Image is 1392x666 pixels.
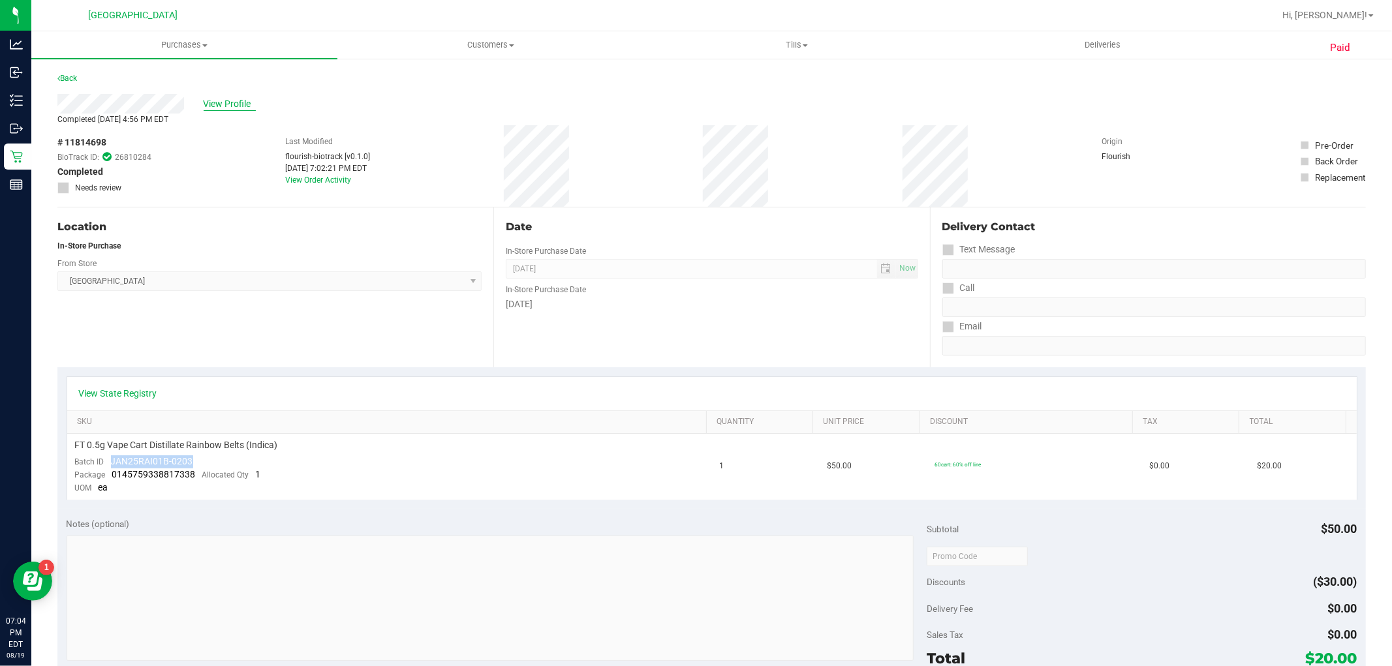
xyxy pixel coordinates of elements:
a: Quantity [717,417,808,427]
span: Hi, [PERSON_NAME]! [1282,10,1367,20]
inline-svg: Inventory [10,94,23,107]
span: UOM [75,483,92,492]
a: Deliveries [950,31,1256,59]
label: Text Message [942,240,1015,259]
span: Needs review [75,182,121,194]
label: Origin [1102,136,1122,147]
span: 1 [720,460,724,472]
a: View Order Activity [285,175,351,185]
a: Customers [337,31,643,59]
div: Replacement [1315,171,1365,184]
label: In-Store Purchase Date [506,284,586,295]
span: 1 [256,469,261,479]
input: Format: (999) 999-9999 [942,259,1366,279]
a: SKU [77,417,702,427]
div: Pre-Order [1315,139,1353,152]
span: View Profile [204,97,256,111]
span: $50.00 [827,460,852,472]
span: Notes (optional) [67,519,130,529]
a: Total [1250,417,1341,427]
span: Sales Tax [927,629,963,640]
span: # 11814698 [57,136,106,149]
a: Discount [930,417,1128,427]
label: Last Modified [285,136,333,147]
div: Date [506,219,918,235]
span: $20.00 [1257,460,1282,472]
span: JAN25RAI01B-0203 [111,456,193,466]
p: 07:04 PM EDT [6,615,25,650]
inline-svg: Analytics [10,38,23,51]
span: Deliveries [1067,39,1138,51]
span: Paid [1330,40,1350,55]
span: Purchases [31,39,337,51]
div: Flourish [1102,151,1167,162]
div: [DATE] [506,297,918,311]
span: ea [99,482,108,492]
span: Subtotal [927,524,959,534]
div: [DATE] 7:02:21 PM EDT [285,162,370,174]
div: Delivery Contact [942,219,1366,235]
iframe: Resource center [13,562,52,601]
span: In Sync [102,151,112,163]
span: Tills [644,39,949,51]
a: Purchases [31,31,337,59]
div: Back Order [1315,155,1358,168]
span: Customers [338,39,643,51]
input: Format: (999) 999-9999 [942,297,1366,317]
a: Tills [643,31,950,59]
span: $0.00 [1328,601,1357,615]
span: $50.00 [1322,522,1357,536]
span: $0.00 [1328,628,1357,641]
iframe: Resource center unread badge [39,560,54,575]
a: Tax [1143,417,1234,427]
span: BioTrack ID: [57,151,99,163]
p: 08/19 [6,650,25,660]
strong: In-Store Purchase [57,241,121,250]
a: Unit Price [824,417,915,427]
inline-svg: Outbound [10,122,23,135]
span: ($30.00) [1314,575,1357,588]
a: View State Registry [79,387,157,400]
span: Discounts [927,570,965,594]
label: Call [942,279,975,297]
span: Completed [DATE] 4:56 PM EDT [57,115,168,124]
span: Package [75,470,106,479]
inline-svg: Reports [10,178,23,191]
input: Promo Code [927,547,1028,566]
span: [GEOGRAPHIC_DATA] [89,10,178,21]
span: 26810284 [115,151,151,163]
div: Location [57,219,482,235]
span: Delivery Fee [927,603,973,614]
inline-svg: Inbound [10,66,23,79]
label: In-Store Purchase Date [506,245,586,257]
span: Allocated Qty [202,470,249,479]
span: Batch ID [75,457,104,466]
span: FT 0.5g Vape Cart Distillate Rainbow Belts (Indica) [75,439,278,451]
a: Back [57,74,77,83]
span: $0.00 [1149,460,1169,472]
span: Completed [57,165,103,179]
label: Email [942,317,982,336]
inline-svg: Retail [10,150,23,163]
span: 60cart: 60% off line [935,461,981,468]
span: 0145759338817338 [112,469,196,479]
div: flourish-biotrack [v0.1.0] [285,151,370,162]
label: From Store [57,258,97,269]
